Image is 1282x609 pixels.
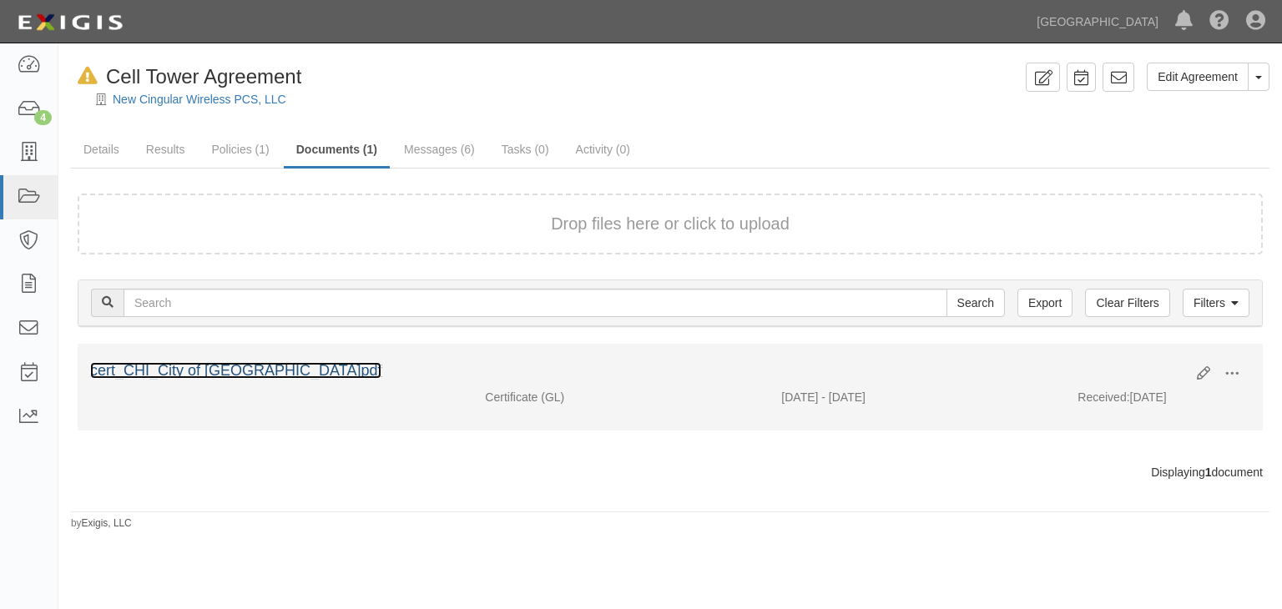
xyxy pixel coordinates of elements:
i: Help Center - Complianz [1209,12,1229,32]
a: Messages (6) [391,133,487,166]
a: Documents (1) [284,133,390,169]
p: Received: [1078,389,1129,405]
small: by [71,516,132,531]
a: Export [1017,289,1073,317]
div: Effective 06/01/2024 - Expiration 06/01/2025 [769,389,1065,405]
a: Filters [1183,289,1249,317]
div: Cell Tower Agreement [71,63,301,91]
div: General Liability [472,389,769,405]
div: cert_CHI_City of Chino Hills_9070889_13.pdf [90,360,1184,382]
div: Displaying document [65,464,1275,481]
b: 1 [1205,466,1212,479]
a: Activity (0) [563,133,643,166]
i: In Default since 06/22/2025 [78,68,98,85]
a: Details [71,133,132,166]
a: cert_CHI_City of [GEOGRAPHIC_DATA]pdf [90,362,381,379]
a: Exigis, LLC [82,517,132,529]
div: 4 [34,110,52,125]
a: Tasks (0) [489,133,562,166]
a: [GEOGRAPHIC_DATA] [1028,5,1167,38]
a: Policies (1) [199,133,281,166]
input: Search [946,289,1005,317]
a: Clear Filters [1085,289,1169,317]
div: [DATE] [1065,389,1263,414]
a: New Cingular Wireless PCS, LLC [113,93,286,106]
button: Drop files here or click to upload [551,212,790,236]
span: Cell Tower Agreement [106,65,301,88]
a: Results [134,133,198,166]
img: logo-5460c22ac91f19d4615b14bd174203de0afe785f0fc80cf4dbbc73dc1793850b.png [13,8,128,38]
input: Search [124,289,947,317]
a: Edit Agreement [1147,63,1249,91]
